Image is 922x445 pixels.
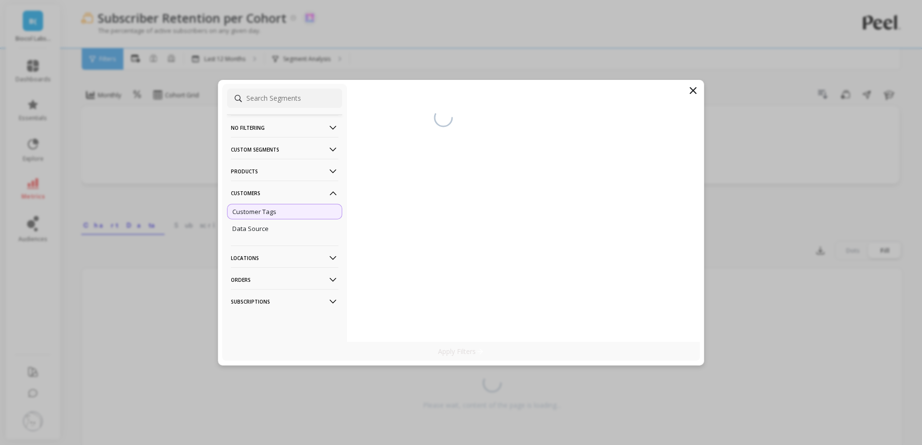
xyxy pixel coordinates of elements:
[438,347,484,356] p: Apply Filters
[231,267,338,292] p: Orders
[232,224,269,233] p: Data Source
[231,246,338,270] p: Locations
[232,207,276,216] p: Customer Tags
[231,115,338,140] p: No filtering
[227,89,342,108] input: Search Segments
[231,181,338,205] p: Customers
[231,159,338,184] p: Products
[231,137,338,162] p: Custom Segments
[231,289,338,314] p: Subscriptions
